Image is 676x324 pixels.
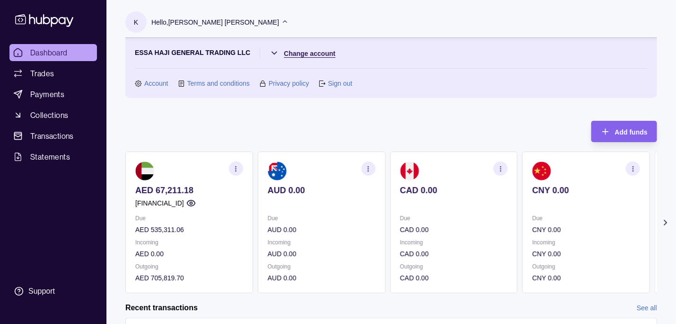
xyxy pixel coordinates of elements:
p: AED 0.00 [135,249,243,259]
p: Due [532,213,640,224]
p: K [134,17,138,27]
p: CNY 0.00 [532,249,640,259]
span: Payments [30,89,64,100]
a: See all [637,303,657,313]
a: Transactions [9,127,97,144]
span: Change account [284,50,335,57]
img: au [268,162,287,180]
img: ca [400,162,419,180]
p: Incoming [400,237,508,248]
span: Add funds [615,128,648,136]
p: CAD 0.00 [400,249,508,259]
span: Statements [30,151,70,162]
button: Add funds [591,121,657,142]
p: Outgoing [135,261,243,272]
div: Support [28,286,55,297]
p: Incoming [135,237,243,248]
p: Outgoing [268,261,376,272]
p: AUD 0.00 [268,273,376,283]
p: CAD 0.00 [400,225,508,235]
a: Dashboard [9,44,97,61]
p: CAD 0.00 [400,273,508,283]
p: Due [135,213,243,224]
p: AUD 0.00 [268,249,376,259]
span: Trades [30,68,54,79]
a: Statements [9,148,97,165]
p: [FINANCIAL_ID] [135,198,184,208]
a: Privacy policy [269,78,309,89]
a: Account [144,78,168,89]
span: Transactions [30,130,74,142]
p: AED 705,819.70 [135,273,243,283]
a: Support [9,281,97,301]
img: ae [135,162,154,180]
a: Trades [9,65,97,82]
a: Sign out [328,78,352,89]
a: Payments [9,86,97,103]
p: CNY 0.00 [532,273,640,283]
p: AUD 0.00 [268,225,376,235]
p: AUD 0.00 [268,185,376,196]
button: Change account [270,47,335,59]
a: Collections [9,107,97,124]
h2: Recent transactions [125,303,198,313]
p: Due [268,213,376,224]
p: CAD 0.00 [400,185,508,196]
p: Due [400,213,508,224]
p: Hello, [PERSON_NAME] [PERSON_NAME] [151,17,279,27]
img: cn [532,162,551,180]
p: AED 67,211.18 [135,185,243,196]
p: Outgoing [532,261,640,272]
span: Dashboard [30,47,68,58]
p: CNY 0.00 [532,185,640,196]
a: Terms and conditions [187,78,250,89]
p: Incoming [532,237,640,248]
p: Incoming [268,237,376,248]
p: Outgoing [400,261,508,272]
p: AED 535,311.06 [135,225,243,235]
span: Collections [30,109,68,121]
p: ESSA HAJI GENERAL TRADING LLC [135,47,250,59]
p: CNY 0.00 [532,225,640,235]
